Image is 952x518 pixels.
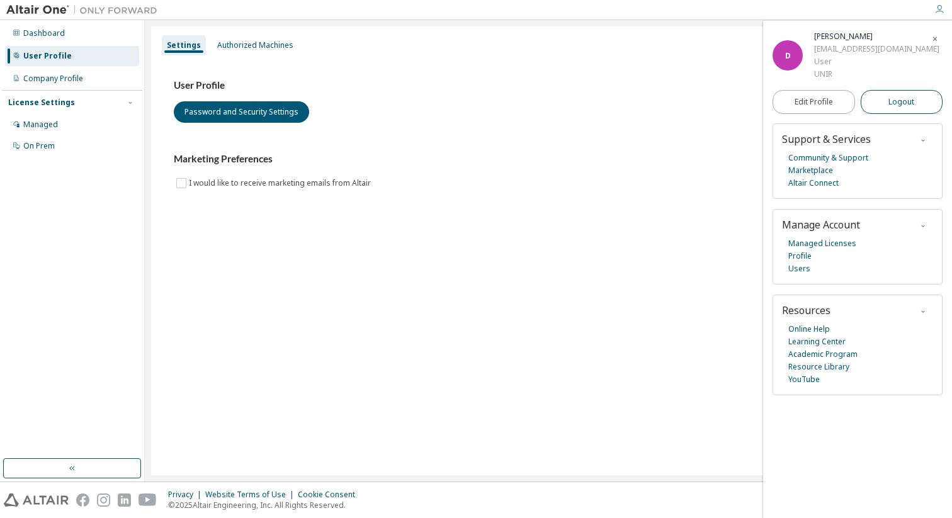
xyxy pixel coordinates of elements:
[118,493,131,507] img: linkedin.svg
[814,43,939,55] div: [EMAIL_ADDRESS][DOMAIN_NAME]
[167,40,201,50] div: Settings
[888,96,914,108] span: Logout
[782,218,860,232] span: Manage Account
[788,262,810,275] a: Users
[217,40,293,50] div: Authorized Machines
[97,493,110,507] img: instagram.svg
[788,250,812,262] a: Profile
[788,348,858,361] a: Academic Program
[785,50,791,61] span: D
[861,90,943,114] button: Logout
[174,101,309,123] button: Password and Security Settings
[174,153,923,166] h3: Marketing Preferences
[788,237,856,250] a: Managed Licenses
[23,120,58,130] div: Managed
[168,500,363,510] p: © 2025 Altair Engineering, Inc. All Rights Reserved.
[139,493,157,507] img: youtube.svg
[23,28,65,38] div: Dashboard
[23,74,83,84] div: Company Profile
[23,141,55,151] div: On Prem
[782,303,830,317] span: Resources
[788,335,846,348] a: Learning Center
[168,490,205,500] div: Privacy
[76,493,89,507] img: facebook.svg
[814,55,939,68] div: User
[788,373,820,386] a: YouTube
[189,176,373,191] label: I would like to receive marketing emails from Altair
[773,90,855,114] a: Edit Profile
[298,490,363,500] div: Cookie Consent
[788,152,868,164] a: Community & Support
[174,79,923,92] h3: User Profile
[795,97,833,107] span: Edit Profile
[814,68,939,81] div: UNIR
[788,164,833,177] a: Marketplace
[814,30,939,43] div: Daniel Batista
[23,51,72,61] div: User Profile
[4,493,69,507] img: altair_logo.svg
[8,98,75,108] div: License Settings
[788,177,839,189] a: Altair Connect
[205,490,298,500] div: Website Terms of Use
[6,4,164,16] img: Altair One
[782,132,871,146] span: Support & Services
[788,323,830,335] a: Online Help
[788,361,849,373] a: Resource Library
